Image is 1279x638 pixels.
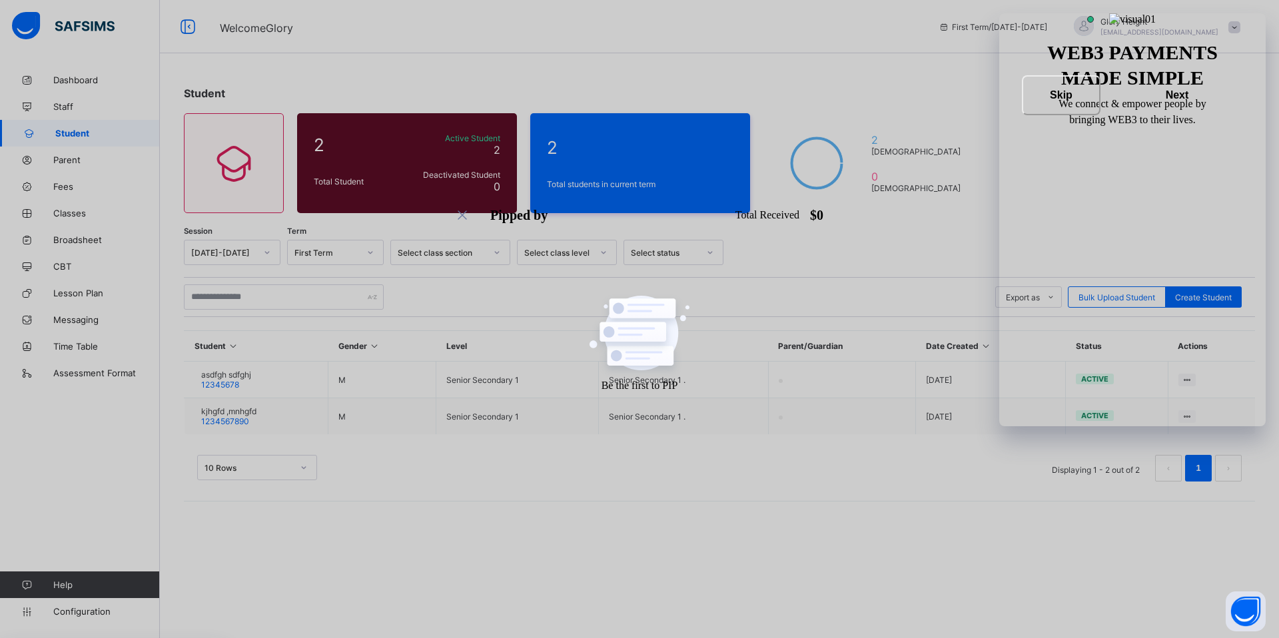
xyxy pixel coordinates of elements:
[1111,75,1243,115] button: Next
[810,206,823,224] div: $ 0
[1226,591,1266,631] button: Open asap
[735,207,799,223] div: Total Received
[490,206,548,224] div: Pipped by
[602,378,678,394] div: Be the first to PIP
[1022,75,1100,115] button: Skip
